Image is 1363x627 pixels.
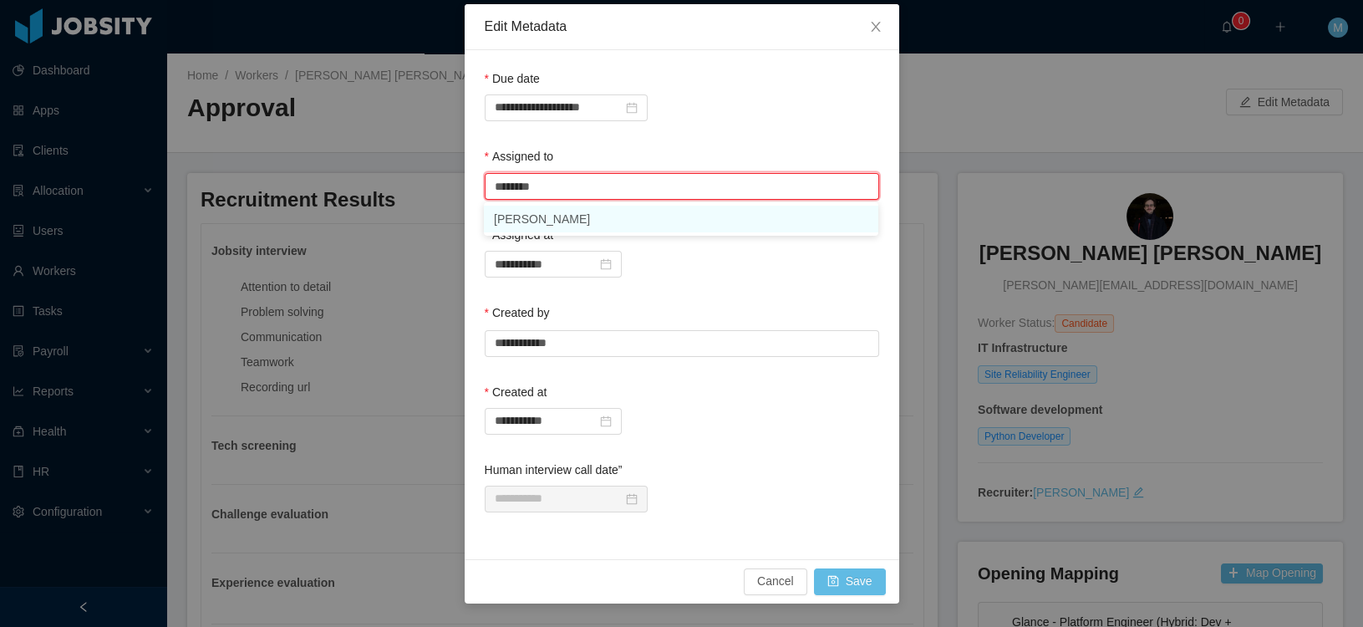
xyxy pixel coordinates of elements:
i: icon: calendar [626,493,638,505]
button: icon: saveSave [814,568,886,595]
div: Edit Metadata [485,18,879,36]
i: icon: calendar [600,415,612,427]
i: icon: calendar [600,258,612,270]
label: Human interview call date” [485,463,623,477]
label: Created at [485,385,547,399]
button: Close [852,4,899,51]
i: icon: calendar [626,102,638,114]
button: Cancel [744,568,807,595]
label: Due date [485,72,540,85]
div: You have to select a user. [485,201,879,220]
i: icon: close [869,20,882,33]
label: Assigned to [485,150,554,163]
label: Created by [485,306,550,319]
li: [PERSON_NAME] [484,206,878,232]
